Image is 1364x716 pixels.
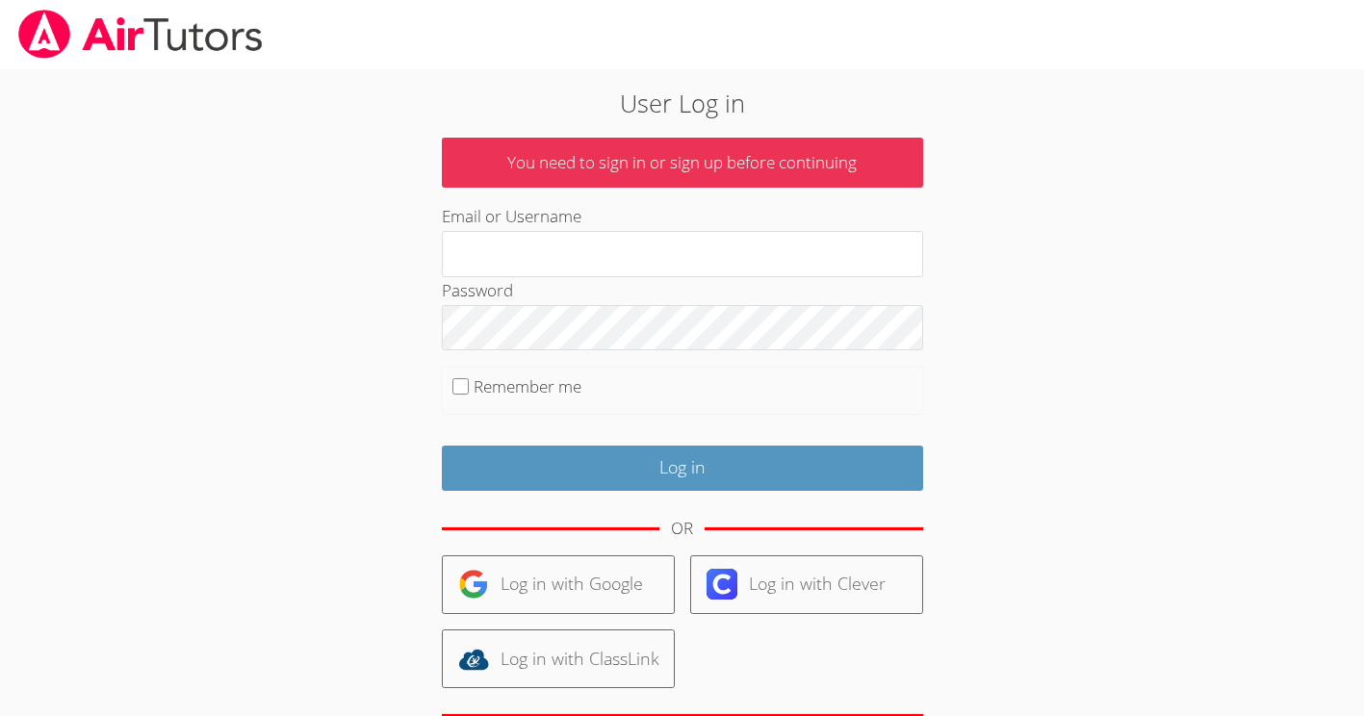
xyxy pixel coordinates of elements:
img: classlink-logo-d6bb404cc1216ec64c9a2012d9dc4662098be43eaf13dc465df04b49fa7ab582.svg [458,644,489,675]
h2: User Log in [314,85,1050,121]
label: Remember me [474,375,581,397]
p: You need to sign in or sign up before continuing [442,138,923,189]
a: Log in with Google [442,555,675,614]
label: Email or Username [442,205,581,227]
div: OR [671,515,693,543]
img: clever-logo-6eab21bc6e7a338710f1a6ff85c0baf02591cd810cc4098c63d3a4b26e2feb20.svg [707,569,737,600]
input: Log in [442,446,923,491]
a: Log in with ClassLink [442,629,675,688]
label: Password [442,279,513,301]
img: airtutors_banner-c4298cdbf04f3fff15de1276eac7730deb9818008684d7c2e4769d2f7ddbe033.png [16,10,265,59]
img: google-logo-50288ca7cdecda66e5e0955fdab243c47b7ad437acaf1139b6f446037453330a.svg [458,569,489,600]
a: Log in with Clever [690,555,923,614]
